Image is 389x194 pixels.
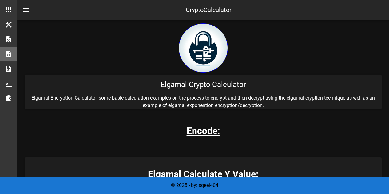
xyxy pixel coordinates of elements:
a: home [179,68,228,74]
p: Elgamal Encryption Calculator, some basic calculation examples on the process to encrypt and then... [25,94,382,109]
h3: Elgamal Calculate Y Value: [25,167,382,181]
button: nav-menu-toggle [18,2,33,17]
div: CryptoCalculator [186,5,232,14]
h3: Encode: [187,124,220,138]
div: Elgamal Crypto Calculator [25,75,382,94]
img: encryption logo [179,23,228,73]
span: © 2025 - by: sqeel404 [171,182,218,188]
